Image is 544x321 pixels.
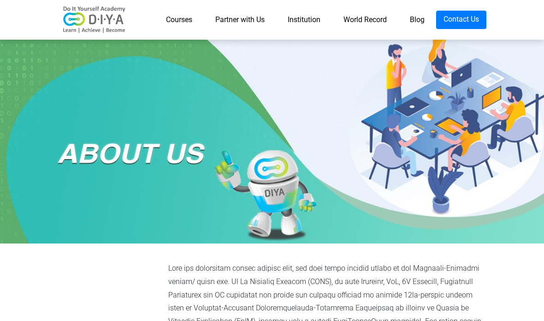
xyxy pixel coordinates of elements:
a: Institution [276,11,332,29]
a: World Record [332,11,398,29]
a: Partner with Us [204,11,276,29]
img: logo-v2.png [58,6,131,34]
a: Blog [398,11,436,29]
a: Courses [154,11,204,29]
a: Contact Us [436,11,486,29]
